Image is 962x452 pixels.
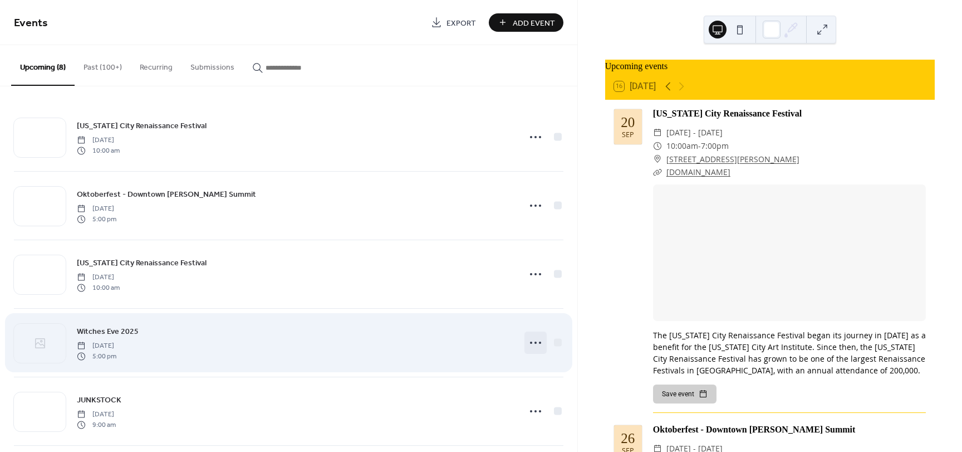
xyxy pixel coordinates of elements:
button: Save event [653,385,716,404]
div: 26 [621,431,635,445]
span: [US_STATE] City Renaissance Festival [77,120,207,132]
span: [DATE] [77,204,116,214]
button: Past (100+) [75,45,131,85]
div: Sep [622,132,634,139]
span: 5:00 pm [77,351,116,361]
a: Export [423,13,484,32]
button: Upcoming (8) [11,45,75,86]
div: ​ [653,126,662,139]
div: ​ [653,139,662,153]
span: [DATE] [77,341,116,351]
span: JUNKSTOCK [77,395,121,406]
a: [DOMAIN_NAME] [666,167,730,177]
span: [DATE] - [DATE] [666,126,723,139]
div: 20 [621,115,635,129]
a: JUNKSTOCK [77,393,121,406]
span: Events [14,12,48,34]
span: [DATE] [77,273,120,283]
a: [STREET_ADDRESS][PERSON_NAME] [666,153,799,166]
span: Add Event [513,17,555,29]
span: 7:00pm [701,139,729,153]
a: Oktoberfest - Downtown [PERSON_NAME] Summit [77,188,256,201]
span: [DATE] [77,135,120,145]
a: [US_STATE] City Renaissance Festival [77,119,207,132]
span: Oktoberfest - Downtown [PERSON_NAME] Summit [77,189,256,201]
div: ​ [653,166,662,179]
span: - [698,139,701,153]
span: [US_STATE] City Renaissance Festival [77,257,207,269]
span: 5:00 pm [77,214,116,224]
span: 10:00 am [77,283,120,293]
span: Export [446,17,476,29]
span: 9:00 am [77,420,116,430]
div: Upcoming events [605,60,935,73]
button: Recurring [131,45,181,85]
a: [US_STATE] City Renaissance Festival [653,109,802,118]
button: Submissions [181,45,243,85]
button: Add Event [489,13,563,32]
span: 10:00am [666,139,698,153]
span: Witches Eve 2025 [77,326,139,338]
a: [US_STATE] City Renaissance Festival [77,256,207,269]
span: [DATE] [77,410,116,420]
div: ​ [653,153,662,166]
span: 10:00 am [77,145,120,155]
div: The [US_STATE] City Renaissance Festival began its journey in [DATE] as a benefit for the [US_STA... [653,329,926,376]
a: Witches Eve 2025 [77,325,139,338]
a: Oktoberfest - Downtown [PERSON_NAME] Summit [653,425,856,434]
